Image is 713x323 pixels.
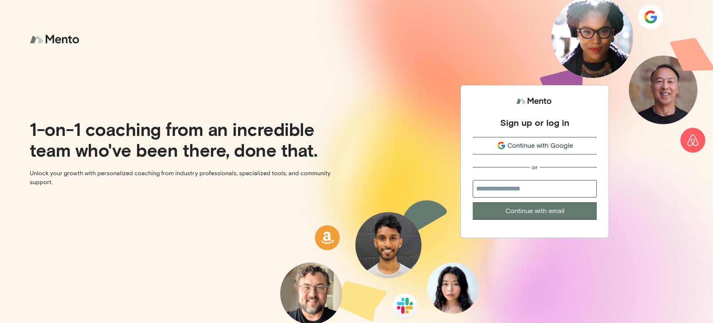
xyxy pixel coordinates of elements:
[473,202,597,220] button: Continue with email
[30,30,82,49] img: logo
[500,117,569,128] div: Sign up or log in
[516,94,553,108] img: logo.svg
[30,118,351,160] p: 1-on-1 coaching from an incredible team who've been there, done that.
[473,137,597,154] button: Continue with Google
[532,163,538,171] div: or
[507,141,573,151] span: Continue with Google
[30,169,351,187] p: Unlock your growth with personalized coaching from industry professionals, specialized tools, and...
